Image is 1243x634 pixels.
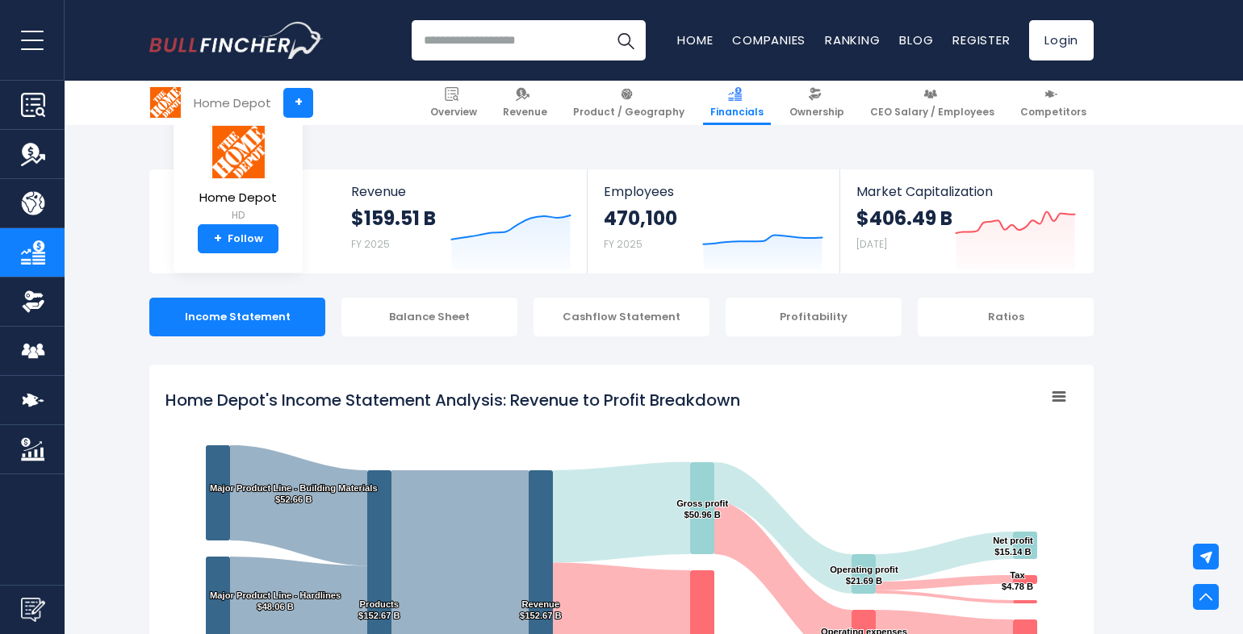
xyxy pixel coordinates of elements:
[283,88,313,118] a: +
[351,237,390,251] small: FY 2025
[566,81,692,125] a: Product / Geography
[430,106,477,119] span: Overview
[726,298,902,336] div: Profitability
[496,81,555,125] a: Revenue
[210,125,266,179] img: HD logo
[150,87,181,118] img: HD logo
[351,184,571,199] span: Revenue
[358,599,400,620] text: Products $152.67 B
[1002,570,1033,591] text: Tax $4.78 B
[676,498,728,519] text: Gross profit $50.96 B
[830,565,898,586] text: Operating profit $21.69 B
[199,191,277,205] span: Home Depot
[194,94,271,112] div: Home Depot
[604,206,677,231] strong: 470,100
[351,206,436,231] strong: $159.51 B
[520,599,562,620] text: Revenue $152.67 B
[210,590,341,611] text: Major Product Line - Hardlines $48.06 B
[1029,20,1094,60] a: Login
[732,31,806,48] a: Companies
[149,22,323,59] a: Go to homepage
[214,231,222,246] strong: +
[199,208,277,223] small: HD
[1020,106,1086,119] span: Competitors
[210,483,378,504] text: Major Product Line - Building Materials $52.66 B
[1013,81,1094,125] a: Competitors
[604,184,822,199] span: Employees
[503,106,547,119] span: Revenue
[863,81,1002,125] a: CEO Salary / Employees
[677,31,713,48] a: Home
[856,206,952,231] strong: $406.49 B
[149,22,324,59] img: Bullfincher logo
[198,224,278,253] a: +Follow
[199,124,278,225] a: Home Depot HD
[825,31,880,48] a: Ranking
[534,298,709,336] div: Cashflow Statement
[605,20,646,60] button: Search
[710,106,764,119] span: Financials
[341,298,517,336] div: Balance Sheet
[573,106,684,119] span: Product / Geography
[588,169,839,273] a: Employees 470,100 FY 2025
[840,169,1092,273] a: Market Capitalization $406.49 B [DATE]
[21,290,45,314] img: Ownership
[856,184,1076,199] span: Market Capitalization
[918,298,1094,336] div: Ratios
[899,31,933,48] a: Blog
[165,389,740,411] tspan: Home Depot's Income Statement Analysis: Revenue to Profit Breakdown
[604,237,642,251] small: FY 2025
[856,237,887,251] small: [DATE]
[423,81,484,125] a: Overview
[952,31,1010,48] a: Register
[335,169,588,273] a: Revenue $159.51 B FY 2025
[993,536,1033,557] text: Net profit $15.14 B
[782,81,852,125] a: Ownership
[870,106,994,119] span: CEO Salary / Employees
[703,81,771,125] a: Financials
[149,298,325,336] div: Income Statement
[789,106,844,119] span: Ownership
